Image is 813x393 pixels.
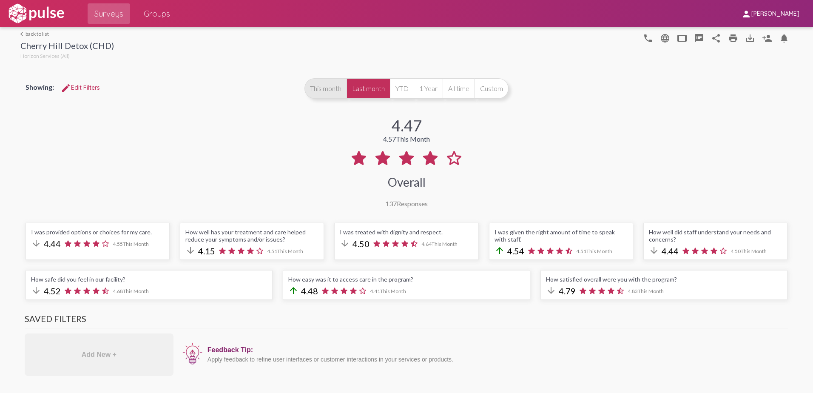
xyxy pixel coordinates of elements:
[198,246,215,256] span: 4.15
[677,33,687,43] mat-icon: tablet
[660,33,670,43] mat-icon: language
[674,29,691,46] button: tablet
[443,78,475,99] button: All time
[20,40,114,53] div: Cherry Hill Detox (CHD)
[44,286,61,296] span: 4.52
[662,246,679,256] span: 4.44
[301,286,318,296] span: 4.48
[123,288,149,294] span: This Month
[113,288,149,294] span: 4.68
[776,29,793,46] button: Bell
[31,276,267,283] div: How safe did you feel in our facility?
[731,248,767,254] span: 4.50
[495,228,628,243] div: I was given the right amount of time to speak with staff.
[432,241,458,247] span: This Month
[304,78,347,99] button: This month
[414,78,443,99] button: 1 Year
[185,245,196,256] mat-icon: arrow_downward
[691,29,708,46] button: speaker_notes
[779,33,789,43] mat-icon: Bell
[728,33,738,43] mat-icon: print
[267,248,303,254] span: 4.51
[25,313,788,328] h3: Saved Filters
[340,238,350,248] mat-icon: arrow_downward
[208,356,784,363] div: Apply feedback to refine user interfaces or customer interactions in your services or products.
[370,288,406,294] span: 4.41
[628,288,664,294] span: 4.83
[137,3,177,24] a: Groups
[396,135,430,143] span: This Month
[88,3,130,24] a: Surveys
[61,84,100,91] span: Edit Filters
[340,228,473,236] div: I was treated with dignity and respect.
[61,83,71,93] mat-icon: Edit Filters
[20,53,70,59] span: Horizon Services (All)
[385,199,397,208] span: 137
[421,241,458,247] span: 4.64
[31,228,164,236] div: I was provided options or choices for my care.
[495,245,505,256] mat-icon: arrow_upward
[475,78,509,99] button: Custom
[649,245,659,256] mat-icon: arrow_downward
[586,248,612,254] span: This Month
[352,239,370,249] span: 4.50
[288,276,524,283] div: How easy was it to access care in the program?
[657,29,674,46] button: language
[546,276,782,283] div: How satisfied overall were you with the program?
[640,29,657,46] button: language
[694,33,704,43] mat-icon: speaker_notes
[388,175,426,189] div: Overall
[31,238,41,248] mat-icon: arrow_downward
[741,248,767,254] span: This Month
[759,29,776,46] button: Person
[762,33,772,43] mat-icon: Person
[20,31,114,37] a: back to list
[546,285,556,296] mat-icon: arrow_downward
[559,286,576,296] span: 4.79
[94,6,123,21] span: Surveys
[711,33,721,43] mat-icon: Share
[745,33,755,43] mat-icon: Download
[123,241,149,247] span: This Month
[182,342,203,366] img: icon12.png
[383,135,430,143] div: 4.57
[26,83,54,91] span: Showing:
[742,29,759,46] button: Download
[392,116,422,135] div: 4.47
[507,246,524,256] span: 4.54
[725,29,742,46] a: print
[208,346,784,354] div: Feedback Tip:
[734,6,806,21] button: [PERSON_NAME]
[277,248,303,254] span: This Month
[185,228,318,243] div: How well has your treatment and care helped reduce your symptoms and/or issues?
[144,6,170,21] span: Groups
[649,228,782,243] div: How well did staff understand your needs and concerns?
[708,29,725,46] button: Share
[385,199,428,208] div: Responses
[288,285,298,296] mat-icon: arrow_upward
[643,33,653,43] mat-icon: language
[380,288,406,294] span: This Month
[390,78,414,99] button: YTD
[31,285,41,296] mat-icon: arrow_downward
[20,31,26,37] mat-icon: arrow_back_ios
[741,9,751,19] mat-icon: person
[7,3,65,24] img: white-logo.svg
[54,80,107,95] button: Edit FiltersEdit Filters
[44,239,61,249] span: 4.44
[638,288,664,294] span: This Month
[25,333,173,376] div: Add New +
[113,241,149,247] span: 4.55
[347,78,390,99] button: Last month
[576,248,612,254] span: 4.51
[751,10,799,18] span: [PERSON_NAME]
